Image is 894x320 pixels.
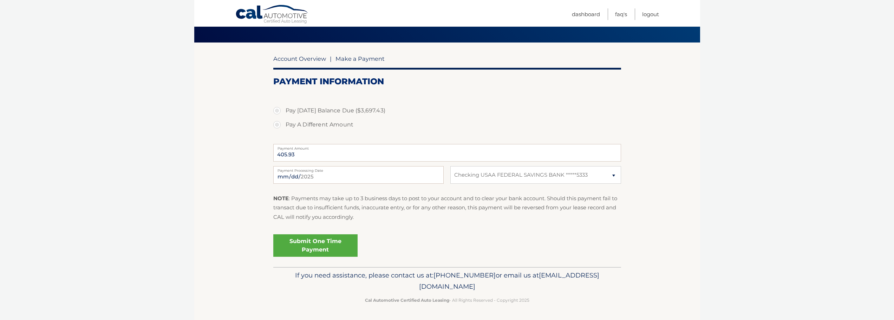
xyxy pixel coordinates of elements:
[433,271,496,279] span: [PHONE_NUMBER]
[273,55,326,62] a: Account Overview
[419,271,599,290] span: [EMAIL_ADDRESS][DOMAIN_NAME]
[335,55,385,62] span: Make a Payment
[273,76,621,87] h2: Payment Information
[572,8,600,20] a: Dashboard
[273,144,621,162] input: Payment Amount
[273,166,444,184] input: Payment Date
[273,194,621,222] p: : Payments may take up to 3 business days to post to your account and to clear your bank account....
[273,234,358,257] a: Submit One Time Payment
[615,8,627,20] a: FAQ's
[273,166,444,172] label: Payment Processing Date
[330,55,332,62] span: |
[278,270,616,292] p: If you need assistance, please contact us at: or email us at
[365,298,449,303] strong: Cal Automotive Certified Auto Leasing
[273,118,621,132] label: Pay A Different Amount
[273,144,621,150] label: Payment Amount
[235,5,309,25] a: Cal Automotive
[278,296,616,304] p: - All Rights Reserved - Copyright 2025
[273,195,289,202] strong: NOTE
[642,8,659,20] a: Logout
[273,104,621,118] label: Pay [DATE] Balance Due ($3,697.43)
